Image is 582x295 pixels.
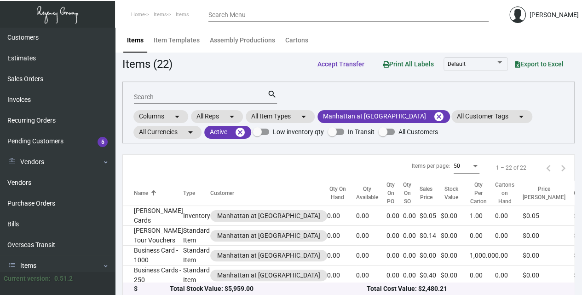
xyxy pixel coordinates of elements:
[495,226,523,246] td: 0.00
[495,181,514,206] div: Cartons on Hand
[375,55,441,72] button: Print All Labels
[127,35,144,45] div: Items
[470,265,495,285] td: 0.00
[123,246,183,265] td: Business Card - 1000
[412,162,450,170] div: Items per page:
[356,246,386,265] td: 0.00
[348,126,375,137] span: In Transit
[386,206,403,226] td: 0.00
[509,6,526,23] img: admin@bootstrapmaster.com
[386,181,403,206] div: Qty On PO
[327,265,356,285] td: 0.00
[470,181,495,206] div: Qty Per Carton
[403,181,420,206] div: Qty On SO
[217,271,320,280] div: Manhattan at [GEOGRAPHIC_DATA]
[420,185,441,201] div: Sales Price
[454,163,460,169] span: 50
[515,60,564,68] span: Export to Excel
[327,185,348,201] div: Qty On Hand
[183,206,210,226] td: Inventory
[133,126,202,139] mat-chip: All Currencies
[204,126,251,139] mat-chip: Active
[172,111,183,122] mat-icon: arrow_drop_down
[530,10,579,20] div: [PERSON_NAME]
[267,89,277,100] mat-icon: search
[403,181,411,206] div: Qty On SO
[183,189,195,197] div: Type
[273,126,324,137] span: Low inventory qty
[185,127,196,138] mat-icon: arrow_drop_down
[454,163,479,170] mat-select: Items per page:
[246,110,315,123] mat-chip: All Item Types
[285,35,308,45] div: Cartons
[386,246,403,265] td: 0.00
[420,265,441,285] td: $0.40
[523,185,565,201] div: Price [PERSON_NAME]
[123,226,183,246] td: [PERSON_NAME] Tour Vouchers
[470,226,495,246] td: 0.00
[403,226,420,246] td: 0.00
[134,284,170,294] div: $
[217,231,320,241] div: Manhattan at [GEOGRAPHIC_DATA]
[170,284,367,294] div: Total Stock Value: $5,959.00
[327,185,356,201] div: Qty On Hand
[134,189,183,197] div: Name
[403,206,420,226] td: 0.00
[4,274,51,283] div: Current version:
[356,185,378,201] div: Qty Available
[133,110,188,123] mat-chip: Columns
[317,60,364,68] span: Accept Transfer
[217,251,320,260] div: Manhattan at [GEOGRAPHIC_DATA]
[441,265,470,285] td: $0.00
[122,56,173,72] div: Items (22)
[441,185,461,201] div: Stock Value
[386,226,403,246] td: 0.00
[496,164,526,172] div: 1 – 22 of 22
[441,246,470,265] td: $0.00
[154,35,200,45] div: Item Templates
[356,265,386,285] td: 0.00
[451,110,532,123] mat-chip: All Customer Tags
[470,181,487,206] div: Qty Per Carton
[235,127,246,138] mat-icon: cancel
[123,265,183,285] td: Business Cards - 250
[470,246,495,265] td: 1,000.00
[356,226,386,246] td: 0.00
[54,274,73,283] div: 0.51.2
[441,185,470,201] div: Stock Value
[541,160,556,175] button: Previous page
[123,206,183,226] td: [PERSON_NAME] Cards
[508,56,571,72] button: Export to Excel
[420,246,441,265] td: $0.00
[183,226,210,246] td: Standard Item
[327,206,356,226] td: 0.00
[495,246,523,265] td: 0.00
[154,12,167,18] span: Items
[310,56,372,72] button: Accept Transfer
[134,189,148,197] div: Name
[176,12,189,18] span: Items
[448,61,466,67] span: Default
[210,181,327,206] th: Customer
[317,110,450,123] mat-chip: Manhattan at [GEOGRAPHIC_DATA]
[386,265,403,285] td: 0.00
[495,181,523,206] div: Cartons on Hand
[403,246,420,265] td: 0.00
[516,111,527,122] mat-icon: arrow_drop_down
[183,265,210,285] td: Standard Item
[327,226,356,246] td: 0.00
[356,185,386,201] div: Qty Available
[183,246,210,265] td: Standard Item
[420,206,441,226] td: $0.05
[495,206,523,226] td: 0.00
[420,185,432,201] div: Sales Price
[470,206,495,226] td: 1.00
[383,60,434,68] span: Print All Labels
[398,126,438,137] span: All Customers
[403,265,420,285] td: 0.00
[495,265,523,285] td: 0.00
[441,226,470,246] td: $0.00
[523,226,574,246] td: $0.00
[523,185,574,201] div: Price [PERSON_NAME]
[356,206,386,226] td: 0.00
